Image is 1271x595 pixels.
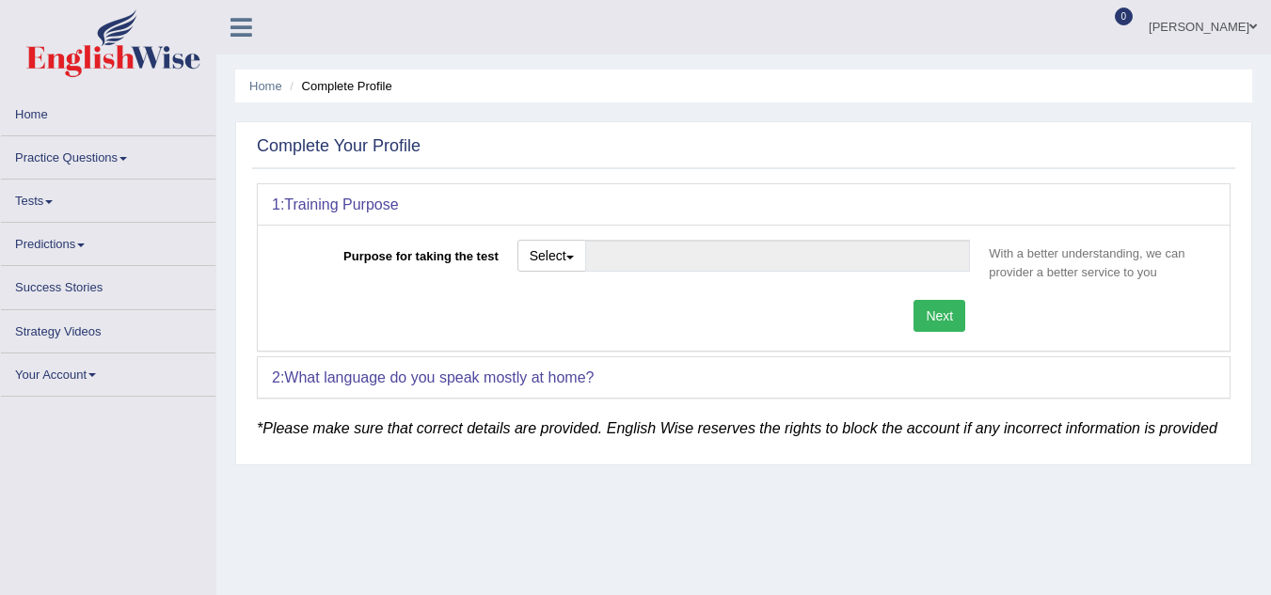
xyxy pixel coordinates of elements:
div: 2: [258,357,1230,399]
h2: Complete Your Profile [257,137,421,156]
a: Strategy Videos [1,310,215,347]
a: Home [249,79,282,93]
span: 0 [1115,8,1134,25]
a: Practice Questions [1,136,215,173]
li: Complete Profile [285,77,391,95]
a: Your Account [1,353,215,390]
button: Next [914,300,965,332]
label: Purpose for taking the test [272,240,508,265]
div: 1: [258,184,1230,226]
em: *Please make sure that correct details are provided. English Wise reserves the rights to block th... [257,420,1217,436]
a: Predictions [1,223,215,259]
b: What language do you speak mostly at home? [284,369,594,385]
button: Select [517,240,586,272]
a: Home [1,93,215,130]
a: Success Stories [1,266,215,303]
a: Tests [1,180,215,216]
p: With a better understanding, we can provider a better service to you [979,244,1215,280]
b: Training Purpose [284,196,398,212]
